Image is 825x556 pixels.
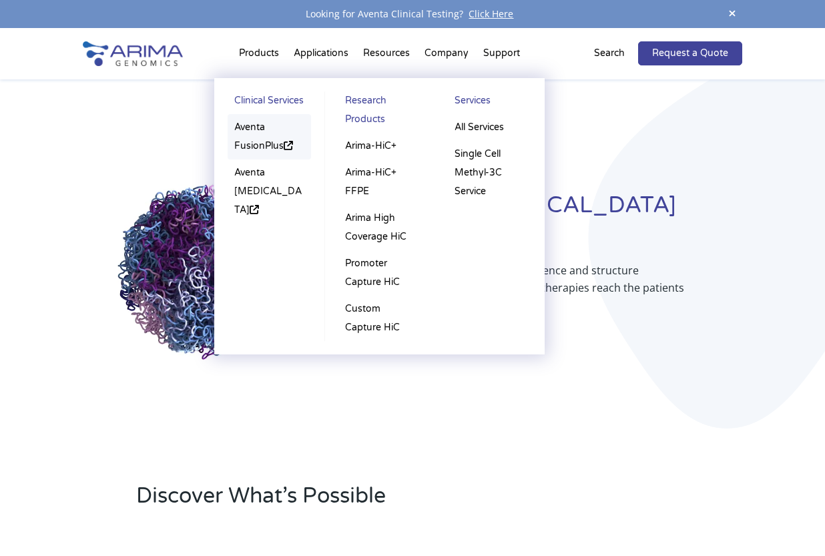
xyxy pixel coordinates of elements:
a: Custom Capture HiC [338,296,421,341]
a: All Services [448,114,531,141]
a: Promoter Capture HiC [338,250,421,296]
a: Single Cell Methyl-3C Service [448,141,531,205]
h2: Discover What’s Possible [136,481,569,521]
h1: Redefining [MEDICAL_DATA] Diagnostics [354,190,742,262]
a: Clinical Services [228,91,311,114]
a: Arima-HiC+ FFPE [338,160,421,205]
div: Looking for Aventa Clinical Testing? [83,5,743,23]
a: Research Products [338,91,421,133]
p: Search [594,45,625,62]
img: Arima-Genomics-logo [83,41,183,66]
a: Arima High Coverage HiC [338,205,421,250]
a: Aventa FusionPlus [228,114,311,160]
a: Services [448,91,531,114]
a: Request a Quote [638,41,742,65]
a: Arima-HiC+ [338,133,421,160]
a: Aventa [MEDICAL_DATA] [228,160,311,224]
iframe: Chat Widget [758,492,825,556]
a: Click Here [463,7,519,20]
